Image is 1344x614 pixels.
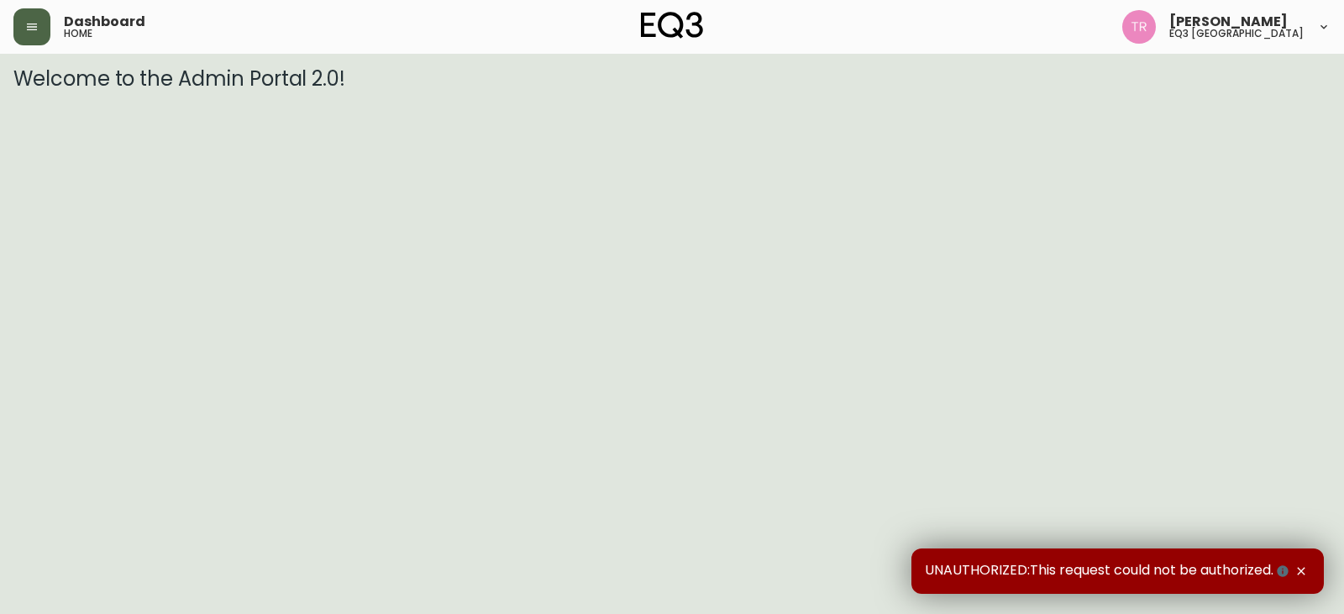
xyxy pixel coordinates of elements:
[925,562,1292,580] span: UNAUTHORIZED:This request could not be authorized.
[13,67,1331,91] h3: Welcome to the Admin Portal 2.0!
[64,29,92,39] h5: home
[1122,10,1156,44] img: 214b9049a7c64896e5c13e8f38ff7a87
[1169,29,1304,39] h5: eq3 [GEOGRAPHIC_DATA]
[64,15,145,29] span: Dashboard
[641,12,703,39] img: logo
[1169,15,1288,29] span: [PERSON_NAME]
